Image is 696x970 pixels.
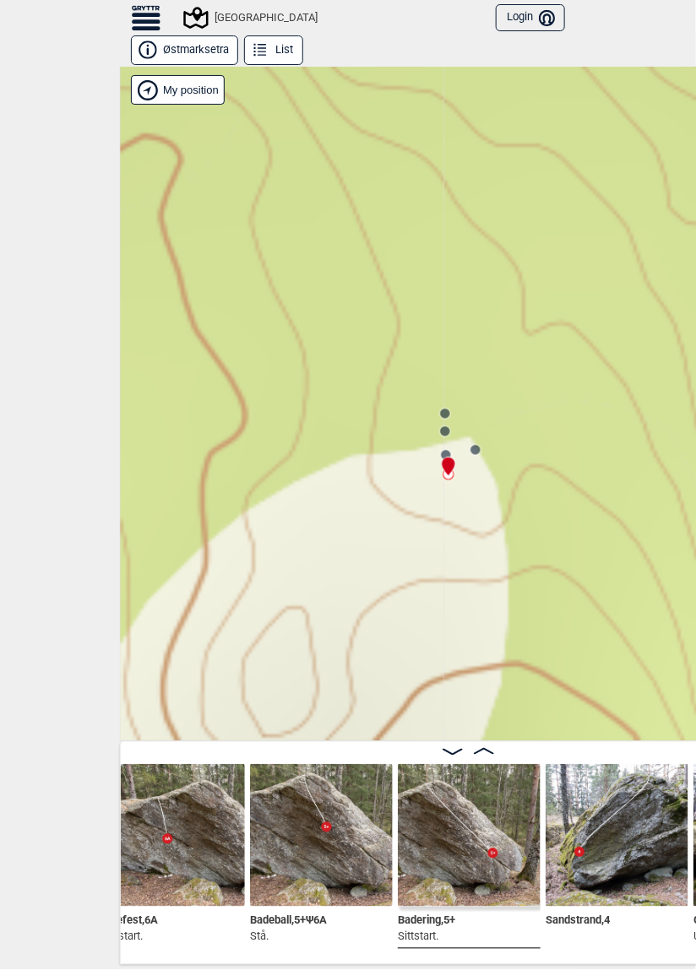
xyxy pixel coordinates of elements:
p: Sittstart. [398,929,455,946]
p: Sittstart. [102,929,158,946]
img: Fluefest 210617 [102,764,245,907]
img: Badering 210617 [398,764,541,907]
button: Østmarksetra [131,35,238,65]
span: Sandstrand , 4 [546,911,610,927]
span: Fluefest , 6A [102,911,158,927]
button: Login [496,4,565,32]
div: [GEOGRAPHIC_DATA] [186,8,318,28]
span: Badeball , 5+ Ψ 6A [250,911,327,927]
img: Badeball 200425 [250,764,393,907]
p: Stå. [250,929,327,946]
button: List [244,35,303,65]
div: Show my position [131,75,225,105]
img: Sandstrand 200407 [546,764,688,907]
span: Badering , 5+ [398,911,455,927]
